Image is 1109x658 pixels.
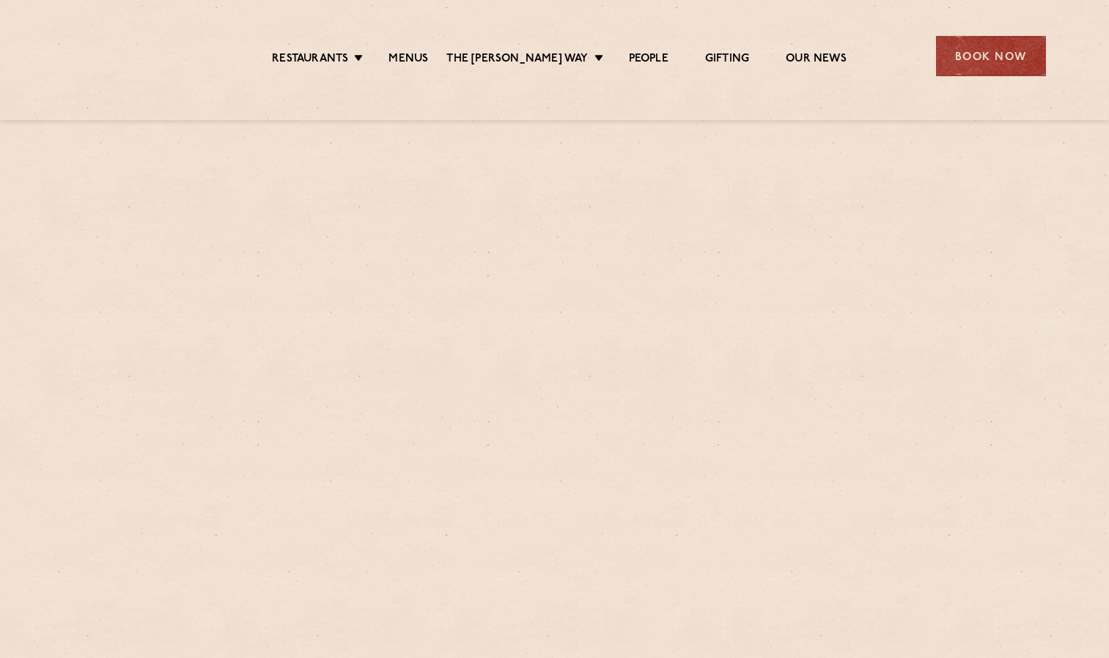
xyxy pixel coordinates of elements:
[786,52,847,68] a: Our News
[629,52,668,68] a: People
[64,14,191,98] img: svg%3E
[705,52,749,68] a: Gifting
[272,52,348,68] a: Restaurants
[388,52,428,68] a: Menus
[936,36,1046,76] div: Book Now
[446,52,588,68] a: The [PERSON_NAME] Way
